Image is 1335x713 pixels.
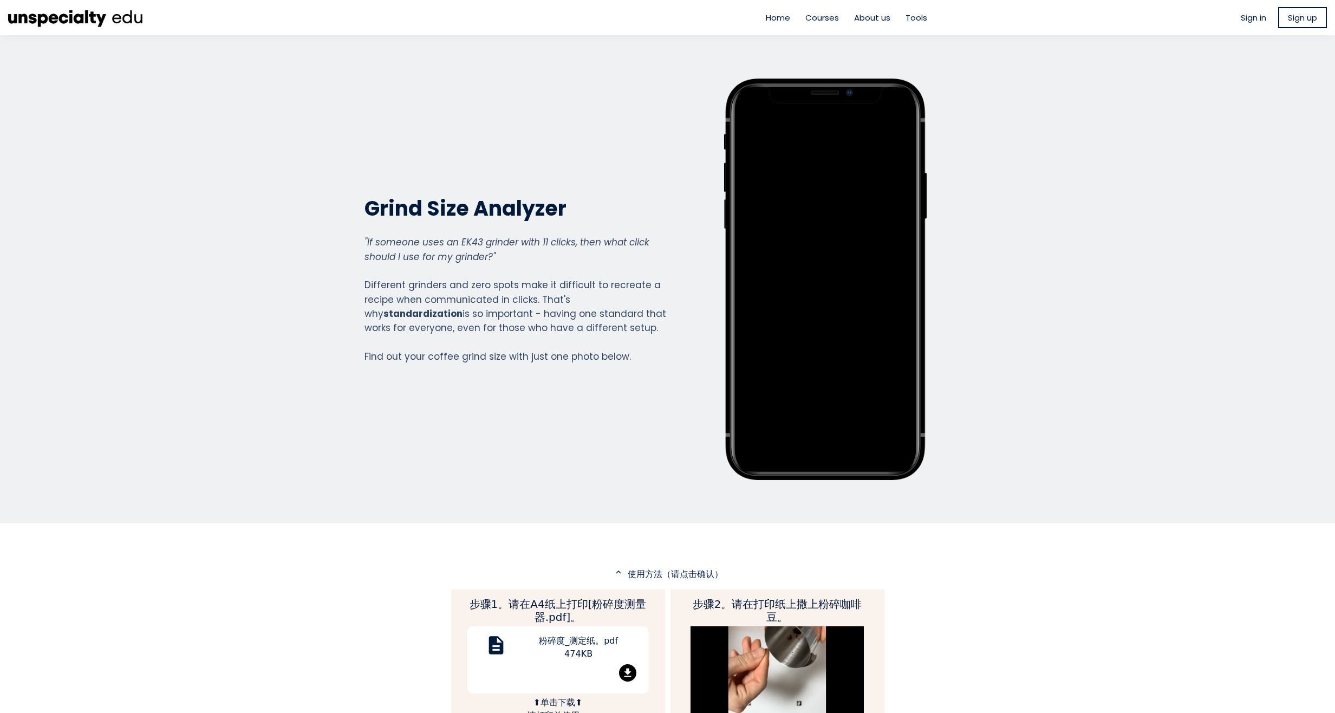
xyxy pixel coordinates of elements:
[364,236,649,263] em: "If someone uses an EK43 grinder with 11 clicks, then what click should I use for my grinder?"
[483,634,509,660] mat-icon: description
[517,634,641,664] div: 粉碎度_测定纸。pdf 474KB
[8,5,144,30] img: ec8cb47d53a36d742fcbd71bcb90b6e6.png
[1241,11,1266,24] a: Sign in
[805,11,839,24] a: Courses
[364,235,667,364] div: Different grinders and zero spots make it difficult to recreate a recipe when communicated in cli...
[451,567,884,581] p: 使用方法（请点击确认）
[383,307,463,320] strong: standardization
[766,11,790,24] a: Home
[612,567,625,577] mat-icon: expand_less
[854,11,890,24] a: About us
[687,598,868,624] h2: 步骤2。请在打印纸上撒上粉碎咖啡豆。
[906,11,927,24] a: Tools
[467,598,649,624] h2: 步骤1。请在A4纸上打印[粉碎度测量器.pdf]。
[619,664,636,682] mat-icon: file_download
[1288,11,1317,24] span: Sign up
[364,195,667,222] h2: Grind Size Analyzer
[1278,7,1327,28] a: Sign up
